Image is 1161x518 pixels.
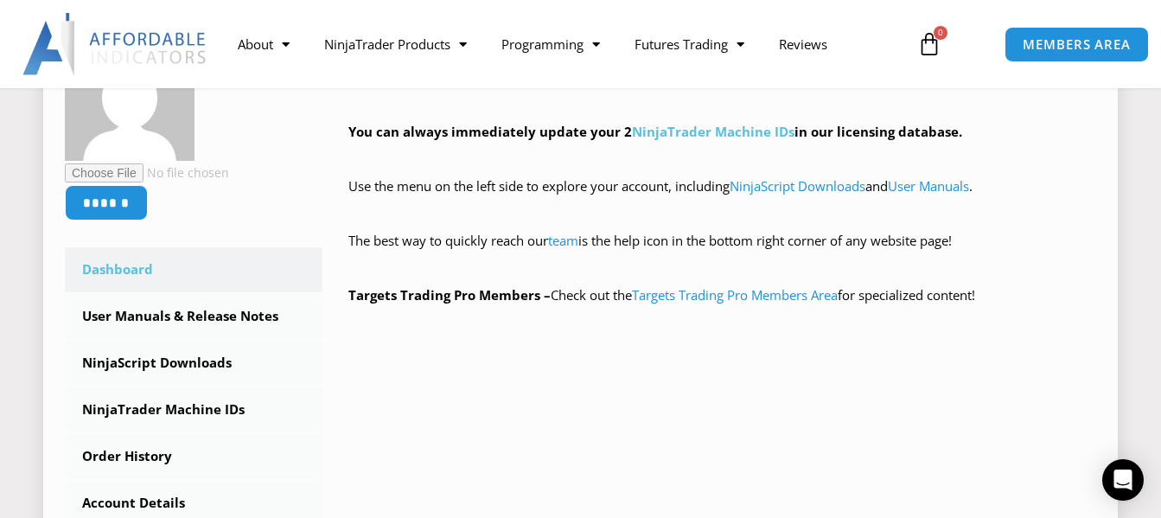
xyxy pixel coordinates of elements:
a: User Manuals & Release Notes [65,294,322,339]
span: 0 [934,26,947,40]
a: NinjaScript Downloads [65,341,322,386]
a: NinjaScript Downloads [730,177,865,195]
div: Hey ! Welcome to the Members Area. Thank you for being a valuable customer! [348,38,1096,308]
a: Targets Trading Pro Members Area [632,286,838,304]
a: NinjaTrader Machine IDs [632,123,794,140]
a: 0 [891,19,967,69]
p: The best way to quickly reach our is the help icon in the bottom right corner of any website page! [348,229,1096,278]
a: Programming [484,24,617,64]
img: LogoAI | Affordable Indicators – NinjaTrader [22,13,208,75]
a: User Manuals [888,177,969,195]
nav: Menu [220,24,906,64]
p: Use the menu on the left side to explore your account, including and . [348,175,1096,223]
span: MEMBERS AREA [1023,38,1131,51]
a: team [548,232,578,249]
div: Open Intercom Messenger [1102,459,1144,501]
a: Order History [65,434,322,479]
img: edc3e1e23972e0d9c61e68f34255ebebc8570c0709bb5900eae7fe97dfdca281 [65,31,195,161]
strong: Targets Trading Pro Members – [348,286,551,304]
strong: You can always immediately update your 2 in our licensing database. [348,123,962,140]
a: MEMBERS AREA [1005,27,1149,62]
a: Dashboard [65,247,322,292]
p: Check out the for specialized content! [348,284,1096,308]
a: NinjaTrader Machine IDs [65,387,322,432]
a: NinjaTrader Products [307,24,484,64]
a: Futures Trading [617,24,762,64]
a: Reviews [762,24,845,64]
a: About [220,24,307,64]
